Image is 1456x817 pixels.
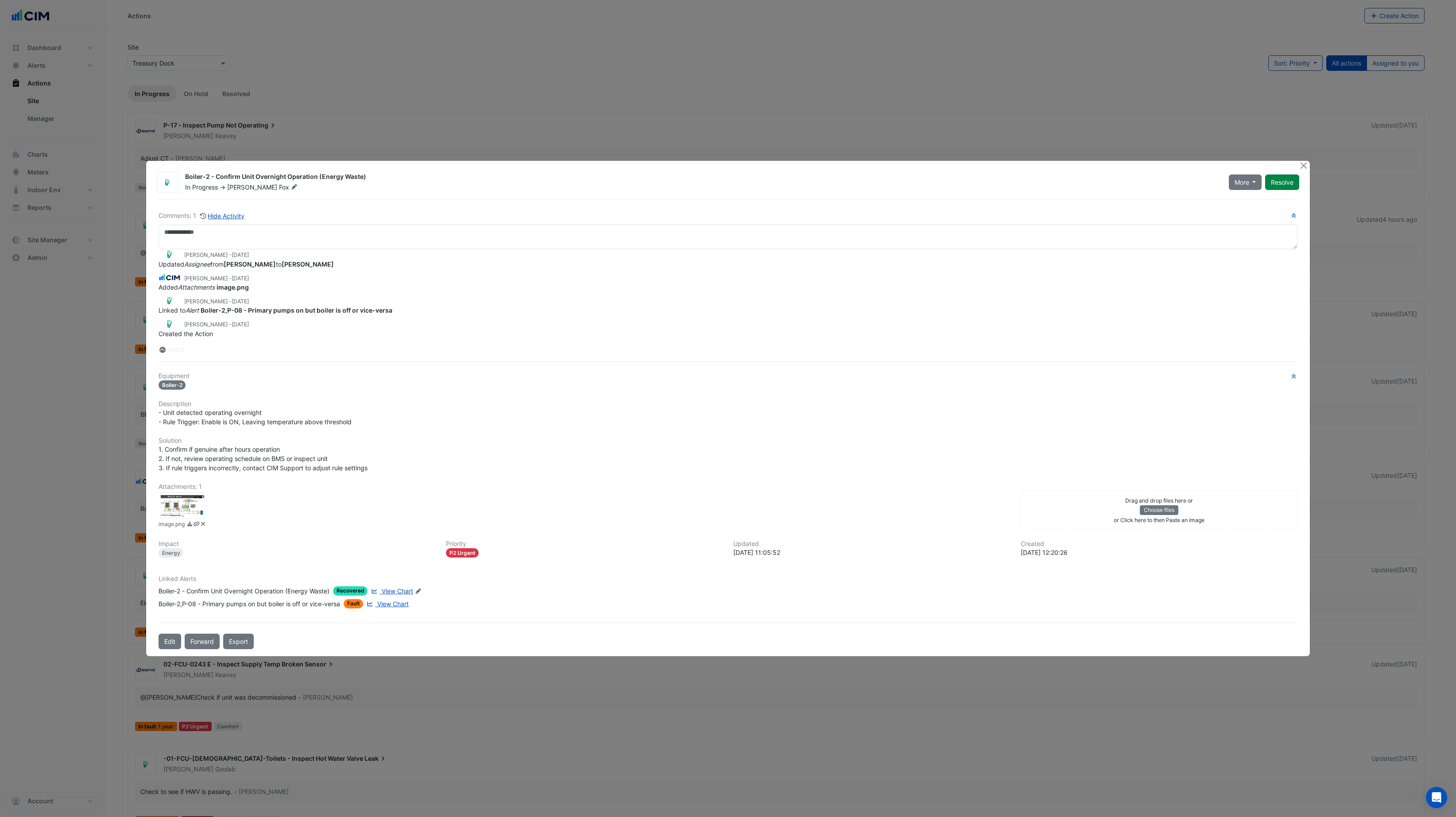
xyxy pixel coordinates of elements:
[159,260,334,268] span: Updated from to
[1021,540,1297,548] h6: Created
[232,252,249,258] span: 2025-08-20 11:50:50
[1229,174,1262,190] button: More
[159,634,181,649] button: Edit
[201,306,392,314] strong: Boiler-2,P-08 - Primary pumps on but boiler is off or vice-versa
[184,321,249,329] small: [PERSON_NAME] -
[159,586,329,596] div: Boiler-2 - Confirm Unit Overnight Operation (Energy Waste)
[159,347,167,353] fa-layers: Scroll to Top
[185,634,220,649] button: Forward
[344,599,364,608] span: Fault
[220,183,225,191] span: ->
[1114,517,1204,523] small: or Click here to then Paste an image
[224,260,276,268] strong: [PERSON_NAME]
[159,520,185,530] small: image.png
[232,275,249,282] span: 2025-06-09 12:25:01
[157,178,178,187] img: NTMA
[185,183,218,191] span: In Progress
[1021,548,1297,557] div: [DATE] 12:20:26
[185,172,1218,183] div: Boiler-2 - Confirm Unit Overnight Operation (Energy Waste)
[1265,174,1299,190] button: Resolve
[184,298,249,306] small: [PERSON_NAME] -
[159,483,1297,491] h6: Attachments: 1
[1426,787,1447,808] div: Open Intercom Messenger
[159,211,245,221] div: Comments: 1
[446,540,723,548] h6: Priority
[159,372,1297,380] h6: Equipment
[217,283,249,291] strong: image.png
[159,249,181,259] img: NTMA
[733,548,1010,557] div: [DATE] 11:05:52
[232,298,249,305] span: 2025-06-09 12:21:10
[200,211,245,221] button: Hide Activity
[333,586,368,596] span: Recovered
[178,283,215,291] em: Attachments
[159,540,435,548] h6: Impact
[159,273,181,283] img: CIM
[159,437,1297,445] h6: Solution
[1235,178,1249,187] span: More
[186,520,193,530] a: Download
[377,600,409,608] span: View Chart
[160,492,205,519] div: image.png
[184,260,210,268] em: Assignee
[415,588,422,595] fa-icon: Edit Linked Alerts
[159,445,368,472] span: 1. Confirm if genuine after hours operation 2. If not, review operating schedule on BMS or inspec...
[159,380,186,390] span: Boiler-2
[200,520,206,530] a: Delete
[365,599,408,608] a: View Chart
[159,306,392,314] span: Linked to
[279,183,299,192] span: Fox
[159,296,181,306] img: NTMA
[193,520,200,530] a: Copy link to clipboard
[159,400,1297,408] h6: Description
[159,575,1297,583] h6: Linked Alerts
[159,330,213,337] span: Created the Action
[159,548,184,558] div: Energy
[223,634,254,649] a: Export
[159,319,181,329] img: NTMA
[159,409,352,426] span: - Unit detected operating overnight - Rule Trigger: Enable is ON, Leaving temperature above thres...
[159,283,249,291] span: Added
[369,586,413,596] a: View Chart
[282,260,334,268] strong: [PERSON_NAME]
[446,548,479,558] div: P2 Urgent
[733,540,1010,548] h6: Updated
[382,587,413,595] span: View Chart
[159,599,340,608] div: Boiler-2,P-08 - Primary pumps on but boiler is off or vice-versa
[227,183,277,191] span: [PERSON_NAME]
[186,306,199,314] em: Alert
[184,251,249,259] small: [PERSON_NAME] -
[232,321,249,328] span: 2025-06-09 12:20:26
[1299,161,1308,170] button: Close
[1140,505,1178,515] button: Choose files
[1125,497,1193,504] small: Drag and drop files here or
[184,275,249,283] small: [PERSON_NAME] -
